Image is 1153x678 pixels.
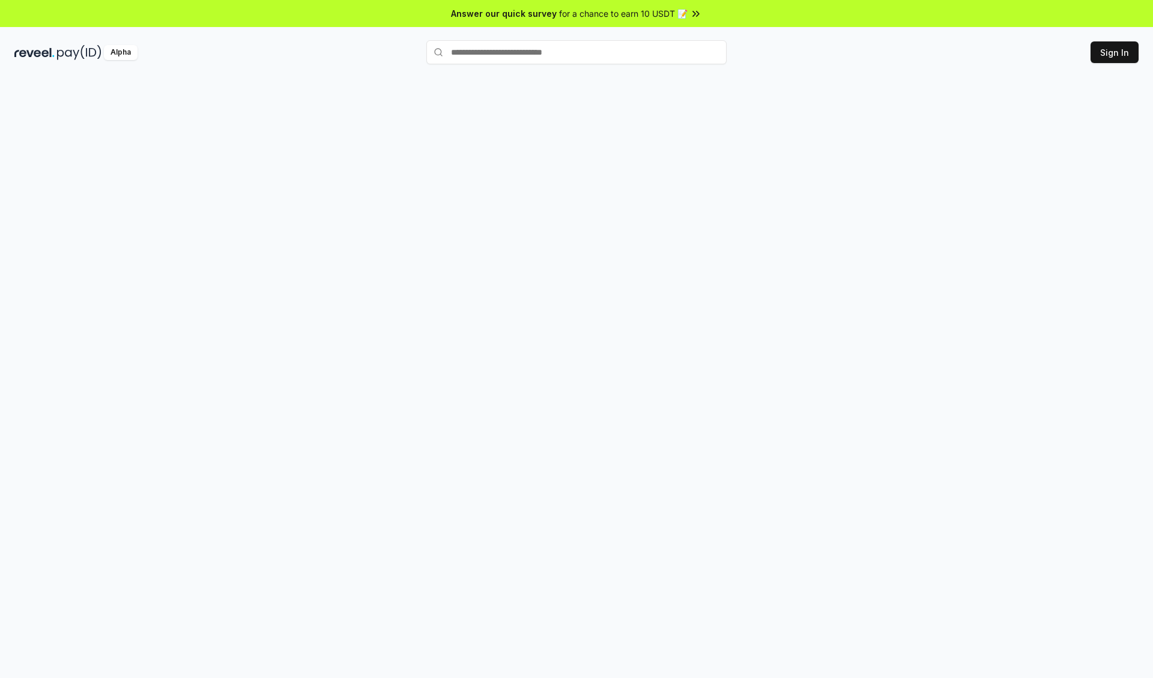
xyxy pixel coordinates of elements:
button: Sign In [1091,41,1139,63]
img: reveel_dark [14,45,55,60]
img: pay_id [57,45,101,60]
span: for a chance to earn 10 USDT 📝 [559,7,688,20]
span: Answer our quick survey [451,7,557,20]
div: Alpha [104,45,138,60]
